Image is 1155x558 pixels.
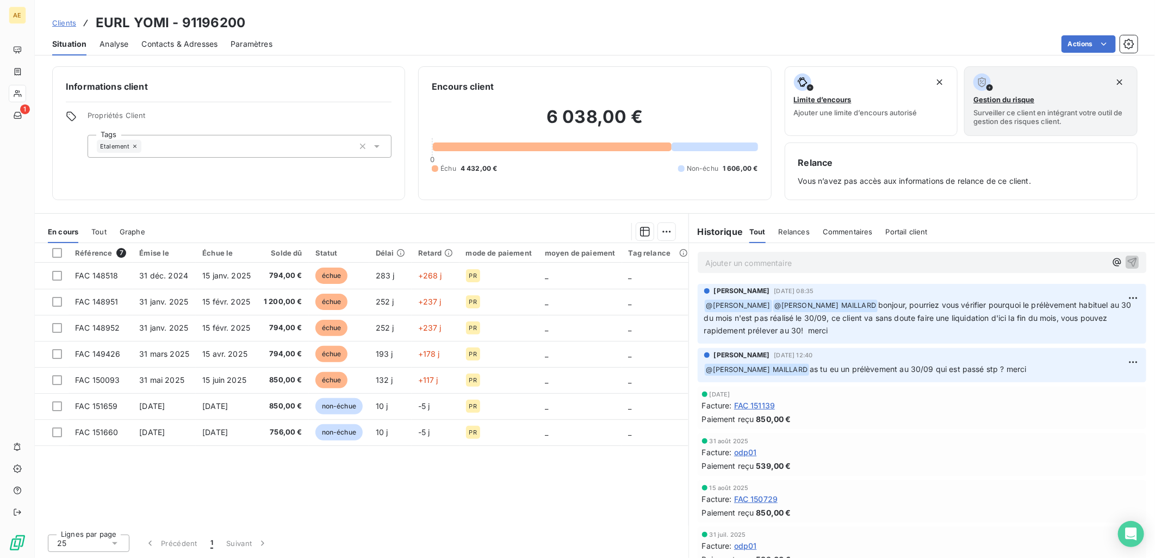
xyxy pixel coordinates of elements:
span: Facture : [702,540,732,551]
span: [PERSON_NAME] [714,350,770,360]
button: Actions [1061,35,1116,53]
button: Suivant [220,532,275,555]
span: odp01 [734,540,757,551]
span: Ajouter une limite d’encours autorisé [794,108,917,117]
span: Paiement reçu [702,460,754,472]
span: non-échue [315,398,363,414]
span: +237 j [418,323,442,332]
span: Limite d’encours [794,95,852,104]
h6: Relance [798,156,1124,169]
span: _ [545,271,548,280]
span: 850,00 € [264,401,302,412]
span: odp01 [734,447,757,458]
span: Paiement reçu [702,413,754,425]
span: 31 déc. 2024 [139,271,188,280]
span: as tu eu un prélèvement au 30/09 qui est passé stp ? merci [810,364,1027,374]
span: _ [629,375,632,385]
span: 1 [210,538,213,549]
span: 252 j [376,297,394,306]
span: 4 432,00 € [461,164,498,173]
span: En cours [48,227,78,236]
span: -5 j [418,401,430,411]
span: bonjour, pourriez vous vérifier pourquoi le prélèvement habituel au 30 du mois n'est pas réalisé ... [704,300,1134,335]
span: FAC 151660 [75,427,119,437]
span: _ [629,401,632,411]
span: -5 j [418,427,430,437]
span: 132 j [376,375,393,385]
span: 15 août 2025 [710,485,749,491]
span: échue [315,320,348,336]
span: _ [629,297,632,306]
div: Tag relance [629,249,684,257]
span: Etalement [100,143,129,150]
span: 15 févr. 2025 [202,297,250,306]
h6: Informations client [66,80,392,93]
span: [DATE] 12:40 [774,352,813,358]
div: Retard [418,249,453,257]
span: FAC 151139 [734,400,775,411]
button: Gestion du risqueSurveiller ce client en intégrant votre outil de gestion des risques client. [964,66,1138,136]
span: @ [PERSON_NAME] MAILLARD [773,300,878,312]
span: +117 j [418,375,438,385]
span: FAC 149426 [75,349,121,358]
span: 31 janv. 2025 [139,297,188,306]
span: Non-échu [687,164,718,173]
span: _ [545,375,548,385]
div: Délai [376,249,405,257]
span: 10 j [376,401,388,411]
span: @ [PERSON_NAME] [705,300,772,312]
div: mode de paiement [466,249,532,257]
span: [DATE] [139,401,165,411]
span: 794,00 € [264,349,302,359]
h2: 6 038,00 € [432,106,757,139]
span: FAC 148951 [75,297,119,306]
span: PR [469,325,477,331]
span: échue [315,372,348,388]
span: 794,00 € [264,323,302,333]
span: FAC 150093 [75,375,120,385]
span: Situation [52,39,86,49]
span: Facture : [702,493,732,505]
span: 31 juil. 2025 [710,531,746,538]
span: FAC 148518 [75,271,119,280]
span: +237 j [418,297,442,306]
span: Facture : [702,447,732,458]
span: _ [545,401,548,411]
span: 0 [430,155,434,164]
button: Limite d’encoursAjouter une limite d’encours autorisé [785,66,958,136]
span: 756,00 € [264,427,302,438]
span: +178 j [418,349,440,358]
span: Analyse [100,39,128,49]
span: _ [629,271,632,280]
span: Tout [749,227,766,236]
div: moyen de paiement [545,249,616,257]
span: Contacts & Adresses [141,39,218,49]
span: 15 févr. 2025 [202,323,250,332]
span: _ [545,427,548,437]
span: PR [469,351,477,357]
div: Statut [315,249,363,257]
div: Émise le [139,249,189,257]
span: échue [315,268,348,284]
span: _ [629,427,632,437]
span: [DATE] [710,391,730,398]
span: PR [469,272,477,279]
span: Gestion du risque [973,95,1034,104]
span: [DATE] [202,401,228,411]
span: non-échue [315,424,363,441]
span: échue [315,294,348,310]
span: Propriétés Client [88,111,392,126]
span: 1 606,00 € [723,164,758,173]
span: _ [629,349,632,358]
span: 7 [116,248,126,258]
span: Clients [52,18,76,27]
span: @ [PERSON_NAME] MAILLARD [705,364,809,376]
span: _ [545,297,548,306]
span: [PERSON_NAME] [714,286,770,296]
span: 25 [57,538,66,549]
div: AE [9,7,26,24]
span: Commentaires [823,227,873,236]
span: 283 j [376,271,395,280]
h6: Encours client [432,80,494,93]
h6: Historique [689,225,743,238]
